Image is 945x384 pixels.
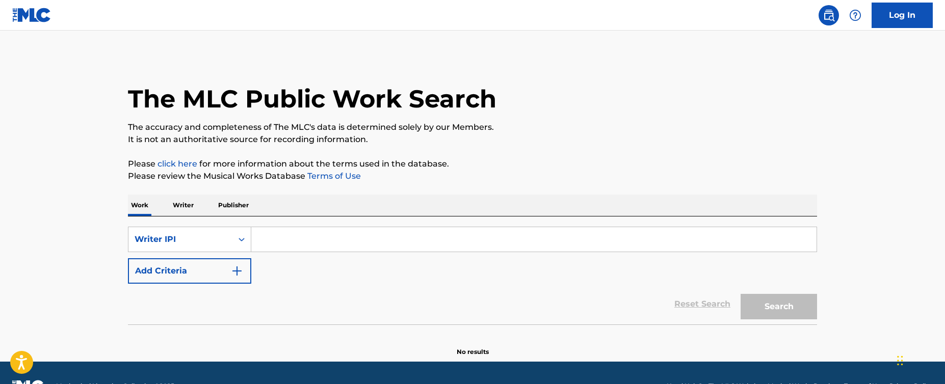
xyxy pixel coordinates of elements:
img: MLC Logo [12,8,51,22]
a: Public Search [819,5,839,25]
h1: The MLC Public Work Search [128,84,496,114]
a: click here [157,159,197,169]
img: help [849,9,861,21]
iframe: Chat Widget [894,335,945,384]
img: search [823,9,835,21]
div: Help [845,5,865,25]
p: Writer [170,195,197,216]
button: Add Criteria [128,258,251,284]
img: 9d2ae6d4665cec9f34b9.svg [231,265,243,277]
p: Work [128,195,151,216]
p: Publisher [215,195,252,216]
div: Writer IPI [135,233,226,245]
a: Terms of Use [305,171,361,181]
a: Log In [872,3,933,28]
div: Drag [897,345,903,376]
p: Please for more information about the terms used in the database. [128,158,817,170]
form: Search Form [128,227,817,324]
p: Please review the Musical Works Database [128,170,817,182]
p: No results [457,335,489,356]
p: The accuracy and completeness of The MLC's data is determined solely by our Members. [128,121,817,133]
p: It is not an authoritative source for recording information. [128,133,817,146]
